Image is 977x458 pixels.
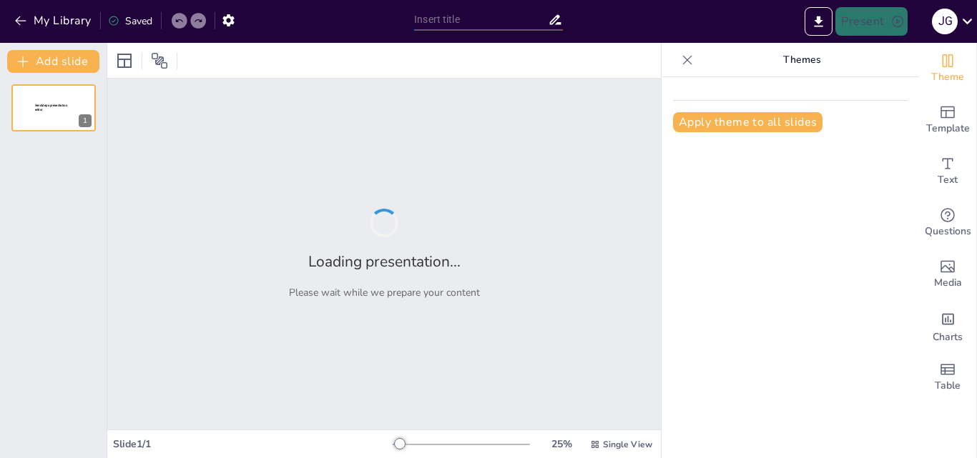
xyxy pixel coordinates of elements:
[603,439,652,450] span: Single View
[938,172,958,188] span: Text
[919,197,976,249] div: Get real-time input from your audience
[414,9,548,30] input: Insert title
[805,7,833,36] button: Export to PowerPoint
[79,114,92,127] div: 1
[673,112,823,132] button: Apply theme to all slides
[835,7,907,36] button: Present
[919,352,976,403] div: Add a table
[932,7,958,36] button: J g
[699,43,905,77] p: Themes
[935,378,961,394] span: Table
[108,14,152,28] div: Saved
[934,275,962,291] span: Media
[925,224,971,239] span: Questions
[151,52,168,69] span: Position
[933,329,963,345] span: Charts
[289,286,480,299] p: Please wait while we prepare your content
[35,104,67,111] span: Sendsteps presentation editor
[7,50,99,73] button: Add slide
[919,249,976,300] div: Add images, graphics, shapes or video
[919,300,976,352] div: Add charts and graphs
[919,94,976,146] div: Add ready made slides
[926,121,970,136] span: Template
[113,49,136,72] div: Layout
[919,146,976,197] div: Add text boxes
[931,69,964,85] span: Theme
[932,9,958,34] div: J g
[544,437,579,451] div: 25 %
[11,9,97,32] button: My Library
[113,437,393,451] div: Slide 1 / 1
[919,43,976,94] div: Change the overall theme
[11,84,96,131] div: 1
[308,252,461,272] h2: Loading presentation...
